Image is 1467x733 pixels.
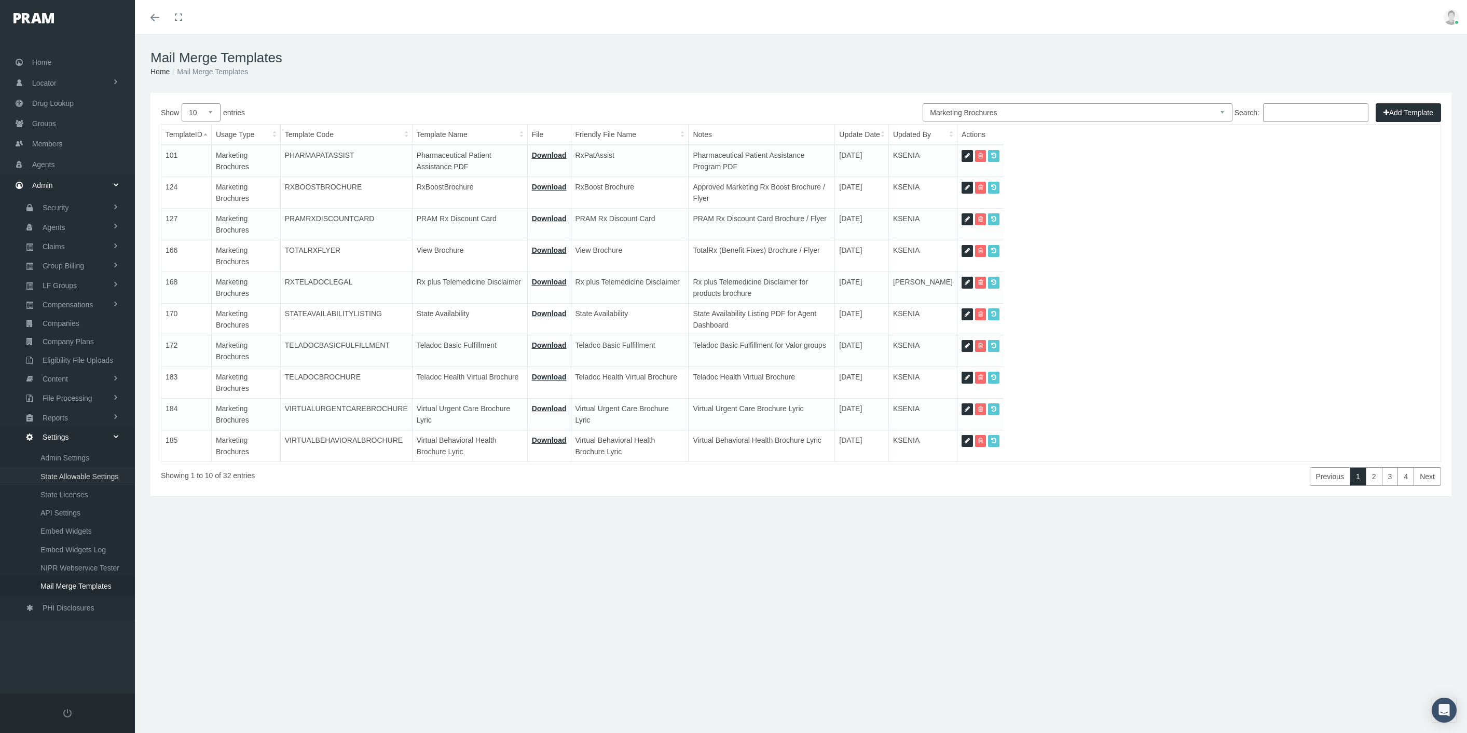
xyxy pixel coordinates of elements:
td: Marketing Brochures [211,209,280,240]
span: Mail Merge Templates [40,577,112,595]
a: Previous Versions [988,150,999,162]
td: State Availability [571,304,689,335]
td: 184 [161,399,211,430]
td: Teladoc Health Virtual Brochure [571,367,689,399]
a: Edit [962,340,973,352]
td: View Brochure [412,240,527,272]
a: Download [532,373,567,381]
td: [DATE] [835,177,889,209]
td: Teladoc Health Virtual Brochure [412,367,527,399]
a: Edit [962,245,973,257]
span: State Licenses [40,486,88,504]
a: 1 [1350,467,1366,486]
td: View Brochure [571,240,689,272]
span: Groups [32,114,56,133]
td: [DATE] [835,145,889,177]
a: Download [532,309,567,318]
td: KSENIA [888,367,957,399]
a: Edit [962,435,973,447]
td: State Availability [412,304,527,335]
td: [DATE] [835,272,889,304]
td: RxBoostBrochure [412,177,527,209]
td: PRAM Rx Discount Card Brochure / Flyer [689,209,835,240]
span: Reports [43,409,68,427]
td: 166 [161,240,211,272]
div: Open Intercom Messenger [1432,698,1457,723]
td: Marketing Brochures [211,240,280,272]
a: Home [150,67,170,76]
td: [DATE] [835,304,889,335]
td: Pharmaceutical Patient Assistance PDF [412,145,527,177]
td: Teladoc Basic Fulfillment [571,335,689,367]
a: Delete [975,150,986,162]
a: Delete [975,213,986,225]
a: Delete [975,277,986,289]
a: 2 [1366,467,1382,486]
th: TemplateID: activate to sort column descending [161,125,211,145]
span: Admin [32,175,53,195]
td: Teladoc Health Virtual Brochure [689,367,835,399]
td: 185 [161,430,211,462]
a: Download [532,183,567,191]
span: Security [43,199,69,216]
td: Teladoc Basic Fulfillment [412,335,527,367]
span: Companies [43,315,79,332]
a: Download [532,214,567,223]
span: Members [32,134,62,154]
th: File [527,125,571,145]
a: Download [532,246,567,254]
td: Pharmaceutical Patient Assistance Program PDF [689,145,835,177]
img: user-placeholder.jpg [1444,9,1459,25]
td: RxPatAssist [571,145,689,177]
td: Marketing Brochures [211,399,280,430]
a: Download [532,278,567,286]
a: Download [532,341,567,349]
td: Teladoc Basic Fulfillment for Valor groups [689,335,835,367]
span: Content [43,370,68,388]
td: PRAMRXDISCOUNTCARD [280,209,412,240]
td: Virtual Behavioral Health Brochure Lyric [571,430,689,462]
span: Embed Widgets Log [40,541,106,559]
td: [DATE] [835,399,889,430]
td: Virtual Behavioral Health Brochure Lyric [689,430,835,462]
td: Virtual Urgent Care Brochure Lyric [571,399,689,430]
td: KSENIA [888,335,957,367]
td: [DATE] [835,430,889,462]
a: Previous Versions [988,277,999,289]
img: PRAM_20_x_78.png [13,13,54,23]
th: Updated By: activate to sort column ascending [888,125,957,145]
span: Claims [43,238,65,255]
td: KSENIA [888,399,957,430]
a: Download [532,436,567,444]
td: Approved Marketing Rx Boost Brochure / Flyer [689,177,835,209]
a: Delete [975,308,986,320]
td: TELADOCBROCHURE [280,367,412,399]
th: Template Name: activate to sort column ascending [412,125,527,145]
td: Marketing Brochures [211,430,280,462]
td: RXTELADOCLEGAL [280,272,412,304]
td: State Availability Listing PDF for Agent Dashboard [689,304,835,335]
span: Agents [32,155,55,174]
span: Agents [43,219,65,236]
a: Edit [962,277,973,289]
a: Download [532,151,567,159]
th: Actions [957,125,1004,145]
span: Eligibility File Uploads [43,351,113,369]
th: Update Date: activate to sort column ascending [835,125,889,145]
span: Compensations [43,296,93,314]
td: STATEAVAILABILITYLISTING [280,304,412,335]
span: Home [32,52,51,72]
th: Friendly File Name: activate to sort column ascending [571,125,689,145]
td: PRAM Rx Discount Card [571,209,689,240]
a: Previous Versions [988,213,999,225]
a: Previous Versions [988,245,999,257]
td: [DATE] [835,240,889,272]
a: Delete [975,340,986,352]
td: TotalRx (Benefit Fixes) Brochure / Flyer [689,240,835,272]
td: 168 [161,272,211,304]
td: Rx plus Telemedicine Disclaimer for products brochure [689,272,835,304]
td: Virtual Urgent Care Brochure Lyric [412,399,527,430]
td: KSENIA [888,430,957,462]
span: Admin Settings [40,449,89,467]
a: Previous Versions [988,372,999,384]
